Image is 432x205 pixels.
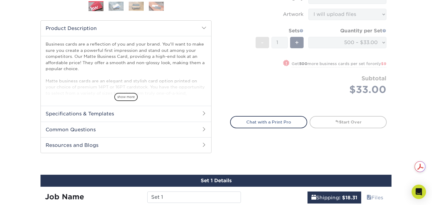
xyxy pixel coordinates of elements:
[363,192,387,204] a: Files
[149,1,164,11] img: Business Cards 04
[114,93,138,101] span: show more
[41,21,211,36] h2: Product Description
[129,1,144,11] img: Business Cards 03
[412,185,426,199] div: Open Intercom Messenger
[367,195,371,201] span: files
[310,116,387,128] a: Start Over
[41,106,211,121] h2: Specifications & Templates
[311,195,316,201] span: shipping
[1,187,51,203] iframe: Google Customer Reviews
[45,192,84,201] strong: Job Name
[41,122,211,137] h2: Common Questions
[46,41,206,126] p: Business cards are a reflection of you and your brand. You'll want to make sure you create a powe...
[41,137,211,153] h2: Resources and Blogs
[307,192,361,204] a: Shipping: $18.31
[40,175,391,187] div: Set 1 Details
[230,116,307,128] a: Chat with a Print Pro
[109,1,124,11] img: Business Cards 02
[147,192,241,203] input: Enter a job name
[339,195,357,201] b: : $18.31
